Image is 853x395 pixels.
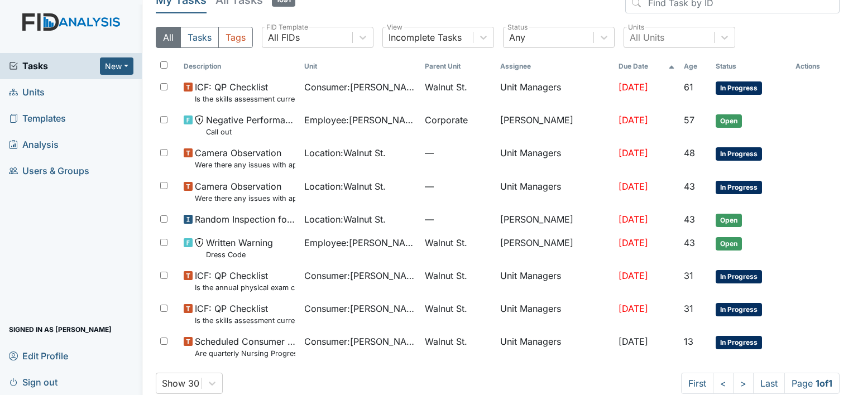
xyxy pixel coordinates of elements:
[619,270,648,281] span: [DATE]
[684,214,695,225] span: 43
[195,180,295,204] span: Camera Observation Were there any issues with applying topical medications? ( Starts at the top o...
[195,302,295,326] span: ICF: QP Checklist Is the skills assessment current? (document the date in the comment section)
[304,146,386,160] span: Location : Walnut St.
[425,180,491,193] span: —
[425,302,467,315] span: Walnut St.
[496,142,614,175] td: Unit Managers
[195,146,295,170] span: Camera Observation Were there any issues with applying topical medications? ( Starts at the top o...
[195,282,295,293] small: Is the annual physical exam current? (document the date in the comment section)
[711,57,791,76] th: Toggle SortBy
[679,57,712,76] th: Toggle SortBy
[195,193,295,204] small: Were there any issues with applying topical medications? ( Starts at the top of MAR and works the...
[614,57,679,76] th: Toggle SortBy
[509,31,525,44] div: Any
[684,81,693,93] span: 61
[300,57,420,76] th: Toggle SortBy
[619,181,648,192] span: [DATE]
[684,114,694,126] span: 57
[195,335,295,359] span: Scheduled Consumer Chart Review Are quarterly Nursing Progress Notes/Visual Assessments completed...
[791,57,840,76] th: Actions
[195,160,295,170] small: Were there any issues with applying topical medications? ( Starts at the top of MAR and works the...
[716,147,762,161] span: In Progress
[160,61,167,69] input: Toggle All Rows Selected
[195,269,295,293] span: ICF: QP Checklist Is the annual physical exam current? (document the date in the comment section)
[195,348,295,359] small: Are quarterly Nursing Progress Notes/Visual Assessments completed by the end of the month followi...
[268,31,300,44] div: All FIDs
[716,336,762,349] span: In Progress
[619,303,648,314] span: [DATE]
[630,31,664,44] div: All Units
[619,81,648,93] span: [DATE]
[195,80,295,104] span: ICF: QP Checklist Is the skills assessment current? (document the date in the comment section)
[716,81,762,95] span: In Progress
[9,84,45,101] span: Units
[619,114,648,126] span: [DATE]
[619,237,648,248] span: [DATE]
[619,214,648,225] span: [DATE]
[716,114,742,128] span: Open
[619,147,648,158] span: [DATE]
[179,57,300,76] th: Toggle SortBy
[206,113,295,137] span: Negative Performance Review Call out
[304,335,416,348] span: Consumer : [PERSON_NAME], Triquasha
[684,147,695,158] span: 48
[496,76,614,109] td: Unit Managers
[195,94,295,104] small: Is the skills assessment current? (document the date in the comment section)
[9,162,89,180] span: Users & Groups
[304,269,416,282] span: Consumer : [PERSON_NAME]
[206,236,273,260] span: Written Warning Dress Code
[496,175,614,208] td: Unit Managers
[206,249,273,260] small: Dress Code
[684,237,695,248] span: 43
[180,27,219,48] button: Tasks
[784,373,840,394] span: Page
[716,270,762,283] span: In Progress
[619,336,648,347] span: [DATE]
[716,214,742,227] span: Open
[206,127,295,137] small: Call out
[684,270,693,281] span: 31
[496,57,614,76] th: Assignee
[496,330,614,363] td: Unit Managers
[684,181,695,192] span: 43
[304,236,416,249] span: Employee : [PERSON_NAME][GEOGRAPHIC_DATA]
[716,237,742,251] span: Open
[304,180,386,193] span: Location : Walnut St.
[389,31,462,44] div: Incomplete Tasks
[195,315,295,326] small: Is the skills assessment current? (document the date in the comment section)
[716,303,762,316] span: In Progress
[304,302,416,315] span: Consumer : [PERSON_NAME][GEOGRAPHIC_DATA]
[425,269,467,282] span: Walnut St.
[156,27,253,48] div: Type filter
[162,377,199,390] div: Show 30
[156,27,181,48] button: All
[9,321,112,338] span: Signed in as [PERSON_NAME]
[716,181,762,194] span: In Progress
[9,136,59,153] span: Analysis
[684,336,693,347] span: 13
[218,27,253,48] button: Tags
[304,213,386,226] span: Location : Walnut St.
[496,109,614,142] td: [PERSON_NAME]
[496,232,614,264] td: [PERSON_NAME]
[9,347,68,364] span: Edit Profile
[425,335,467,348] span: Walnut St.
[304,113,416,127] span: Employee : [PERSON_NAME]
[100,57,133,75] button: New
[304,80,416,94] span: Consumer : [PERSON_NAME][GEOGRAPHIC_DATA]
[425,113,468,127] span: Corporate
[753,373,785,394] a: Last
[420,57,495,76] th: Toggle SortBy
[816,378,832,389] strong: 1 of 1
[9,373,57,391] span: Sign out
[496,264,614,297] td: Unit Managers
[496,208,614,232] td: [PERSON_NAME]
[9,59,100,73] a: Tasks
[425,236,467,249] span: Walnut St.
[195,213,295,226] span: Random Inspection for Evening
[733,373,754,394] a: >
[9,110,66,127] span: Templates
[713,373,734,394] a: <
[496,297,614,330] td: Unit Managers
